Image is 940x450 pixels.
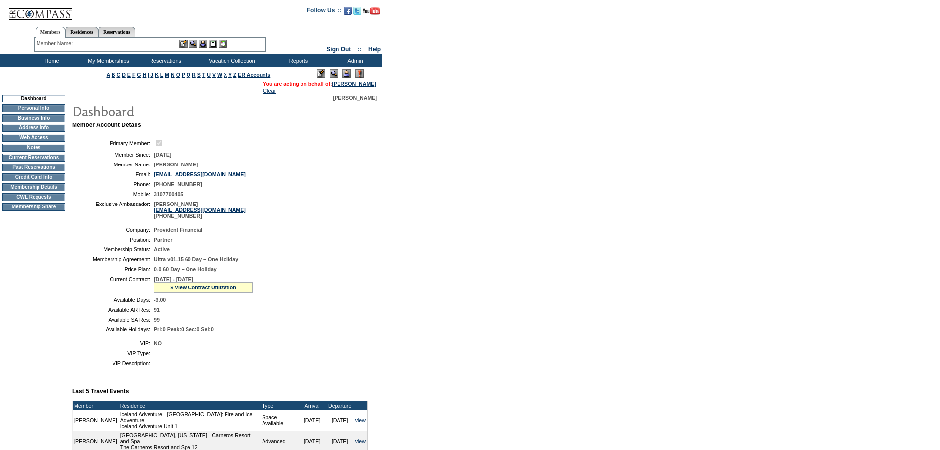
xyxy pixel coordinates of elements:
img: b_calculator.gif [219,40,227,48]
a: U [207,72,211,78]
td: Type [261,401,299,410]
b: Last 5 Travel Events [72,388,129,395]
td: Price Plan: [76,266,150,272]
a: R [192,72,196,78]
td: Past Reservations [2,164,65,171]
span: [DATE] [154,152,171,158]
td: Exclusive Ambassador: [76,201,150,219]
td: Company: [76,227,150,233]
a: B [112,72,115,78]
a: Become our fan on Facebook [344,10,352,16]
td: VIP Description: [76,360,150,366]
a: J [150,72,153,78]
a: Follow us on Twitter [353,10,361,16]
img: View Mode [330,69,338,78]
span: Ultra v01.15 60 Day – One Holiday [154,256,238,262]
a: Members [36,27,66,38]
img: Impersonate [342,69,351,78]
a: Q [187,72,190,78]
a: ER Accounts [238,72,270,78]
span: You are acting on behalf of: [263,81,376,87]
td: VIP: [76,340,150,346]
a: W [217,72,222,78]
a: V [212,72,216,78]
a: I [148,72,149,78]
span: [PERSON_NAME] [333,95,377,101]
td: Phone: [76,181,150,187]
td: Arrival [299,401,326,410]
a: view [355,417,366,423]
td: Reports [269,54,326,67]
a: Reservations [98,27,135,37]
td: [PERSON_NAME] [73,410,119,431]
td: Vacation Collection [192,54,269,67]
td: Position: [76,237,150,243]
a: K [155,72,159,78]
img: Impersonate [199,40,207,48]
span: [PERSON_NAME] [154,162,198,167]
span: Provident Financial [154,227,202,233]
td: Primary Member: [76,138,150,148]
img: pgTtlDashboard.gif [72,101,269,121]
td: Available Holidays: [76,327,150,332]
td: Current Contract: [76,276,150,293]
a: H [143,72,147,78]
a: T [202,72,206,78]
div: Member Name: [37,40,75,48]
a: S [197,72,201,78]
a: F [132,72,136,78]
span: 0-0 60 Day – One Holiday [154,266,217,272]
img: Become our fan on Facebook [344,7,352,15]
a: » View Contract Utilization [170,285,236,290]
td: VIP Type: [76,350,150,356]
td: Member [73,401,119,410]
td: Credit Card Info [2,173,65,181]
span: -3.00 [154,297,166,303]
td: Iceland Adventure - [GEOGRAPHIC_DATA]: Fire and Ice Adventure Iceland Adventure Unit 1 [119,410,261,431]
td: Web Access [2,134,65,142]
a: G [137,72,141,78]
a: X [224,72,227,78]
td: Business Info [2,114,65,122]
td: Member Since: [76,152,150,158]
b: Member Account Details [72,122,141,128]
td: Admin [326,54,382,67]
span: [DATE] - [DATE] [154,276,193,282]
a: [EMAIL_ADDRESS][DOMAIN_NAME] [154,171,246,177]
a: Z [233,72,237,78]
td: Membership Details [2,183,65,191]
td: Mobile: [76,191,150,197]
td: Home [22,54,79,67]
a: M [165,72,169,78]
td: Dashboard [2,95,65,102]
td: Residence [119,401,261,410]
td: Personal Info [2,104,65,112]
td: [DATE] [299,410,326,431]
a: P [182,72,185,78]
img: b_edit.gif [179,40,188,48]
td: [DATE] [326,410,354,431]
td: CWL Requests [2,193,65,201]
a: Sign Out [326,46,351,53]
img: View [189,40,197,48]
td: My Memberships [79,54,136,67]
span: [PHONE_NUMBER] [154,181,202,187]
span: [PERSON_NAME] [PHONE_NUMBER] [154,201,246,219]
a: C [116,72,120,78]
td: Address Info [2,124,65,132]
span: 3107700405 [154,191,183,197]
a: [EMAIL_ADDRESS][DOMAIN_NAME] [154,207,246,213]
a: L [160,72,163,78]
img: Edit Mode [317,69,325,78]
td: Membership Agreement: [76,256,150,262]
a: Help [368,46,381,53]
a: [PERSON_NAME] [332,81,376,87]
td: Notes [2,144,65,152]
img: Subscribe to our YouTube Channel [363,7,380,15]
td: Membership Share [2,203,65,211]
td: Member Name: [76,162,150,167]
a: O [176,72,180,78]
td: Available Days: [76,297,150,303]
td: Reservations [136,54,192,67]
a: Clear [263,88,276,94]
